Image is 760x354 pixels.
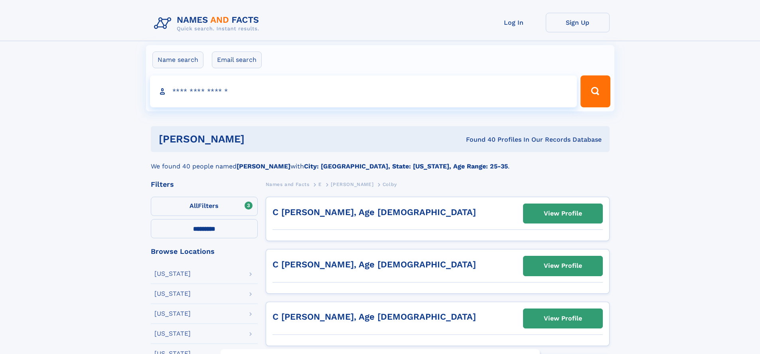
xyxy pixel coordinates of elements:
span: E [318,182,322,187]
span: [PERSON_NAME] [331,182,373,187]
div: Filters [151,181,258,188]
div: View Profile [544,257,582,275]
div: Browse Locations [151,248,258,255]
a: C [PERSON_NAME], Age [DEMOGRAPHIC_DATA] [272,207,476,217]
a: C [PERSON_NAME], Age [DEMOGRAPHIC_DATA] [272,312,476,322]
a: View Profile [523,204,602,223]
b: [PERSON_NAME] [237,162,290,170]
img: Logo Names and Facts [151,13,266,34]
b: City: [GEOGRAPHIC_DATA], State: [US_STATE], Age Range: 25-35 [304,162,508,170]
label: Name search [152,51,203,68]
span: Colby [383,182,397,187]
a: [PERSON_NAME] [331,179,373,189]
a: Names and Facts [266,179,310,189]
a: Log In [482,13,546,32]
div: View Profile [544,204,582,223]
label: Filters [151,197,258,216]
a: View Profile [523,256,602,275]
div: [US_STATE] [154,330,191,337]
h1: [PERSON_NAME] [159,134,355,144]
div: [US_STATE] [154,310,191,317]
a: Sign Up [546,13,610,32]
div: Found 40 Profiles In Our Records Database [355,135,602,144]
a: C [PERSON_NAME], Age [DEMOGRAPHIC_DATA] [272,259,476,269]
div: [US_STATE] [154,271,191,277]
a: View Profile [523,309,602,328]
div: View Profile [544,309,582,328]
span: All [190,202,198,210]
input: search input [150,75,577,107]
div: [US_STATE] [154,291,191,297]
div: We found 40 people named with . [151,152,610,171]
a: E [318,179,322,189]
label: Email search [212,51,262,68]
button: Search Button [580,75,610,107]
